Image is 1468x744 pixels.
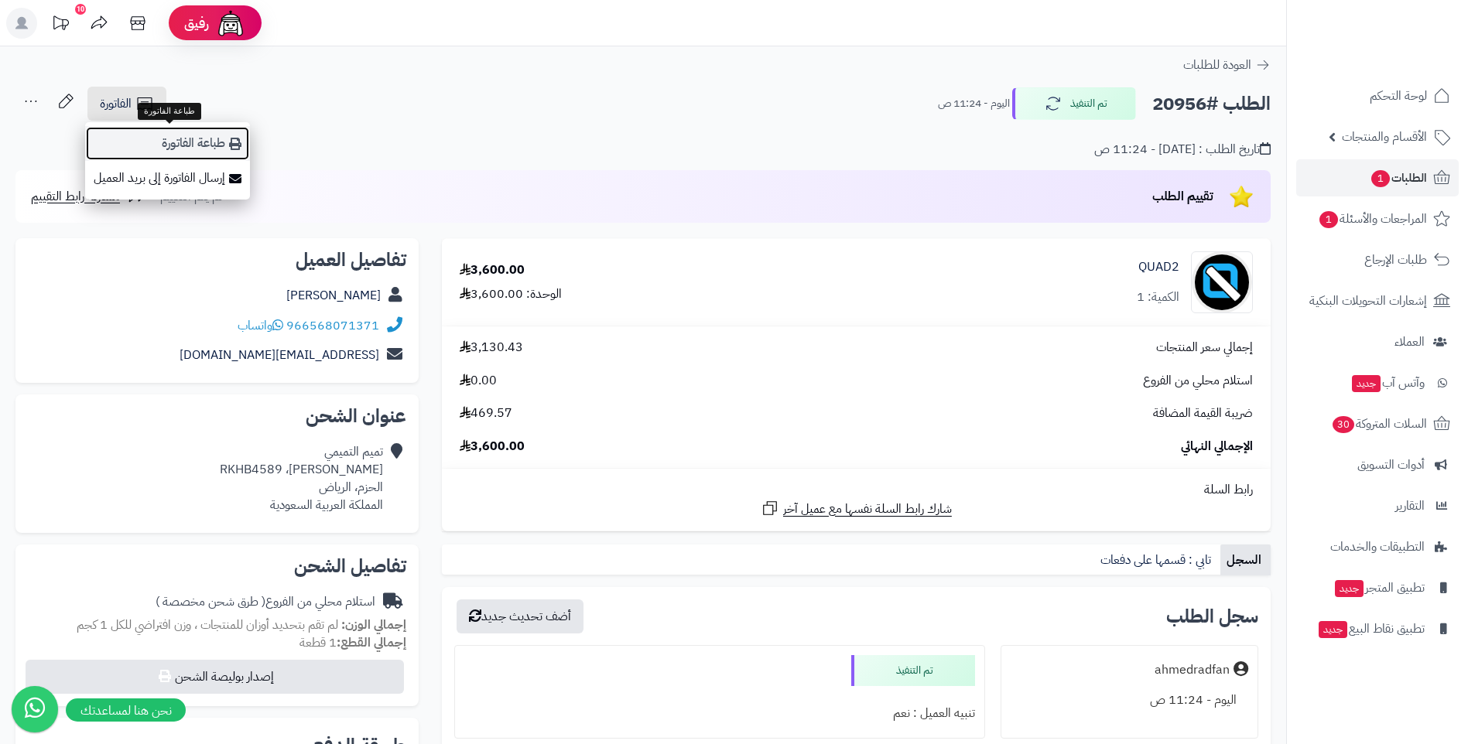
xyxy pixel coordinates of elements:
span: تقييم الطلب [1152,187,1213,206]
a: واتساب [238,316,283,335]
span: استلام محلي من الفروع [1143,372,1253,390]
a: لوحة التحكم [1296,77,1459,114]
a: المراجعات والأسئلة1 [1296,200,1459,237]
button: أضف تحديث جديد [457,599,583,633]
img: no_image-90x90.png [1192,251,1252,313]
span: لم تقم بتحديد أوزان للمنتجات ، وزن افتراضي للكل 1 كجم [77,616,338,634]
a: تطبيق نقاط البيعجديد [1296,610,1459,647]
small: 1 قطعة [299,633,406,652]
span: وآتس آب [1350,372,1425,394]
span: رفيق [184,14,209,32]
span: 1 [1319,211,1338,228]
h2: تفاصيل الشحن [28,557,406,575]
button: تم التنفيذ [1012,87,1136,120]
span: 0.00 [460,372,497,390]
a: مشاركة رابط التقييم [31,187,146,206]
strong: إجمالي القطع: [337,633,406,652]
a: إرسال الفاتورة إلى بريد العميل [85,161,250,196]
span: 30 [1333,416,1354,433]
a: إشعارات التحويلات البنكية [1296,282,1459,319]
div: 10 [75,4,86,15]
span: إجمالي سعر المنتجات [1156,339,1253,357]
span: جديد [1335,580,1364,597]
span: 3,130.43 [460,339,523,357]
div: الوحدة: 3,600.00 [460,285,562,303]
h2: عنوان الشحن [28,407,406,425]
a: السلات المتروكة30 [1296,405,1459,442]
div: 3,600.00 [460,261,525,279]
img: ai-face.png [215,8,246,39]
h2: الطلب #20956 [1152,88,1271,120]
a: تابي : قسمها على دفعات [1094,544,1220,575]
span: تطبيق نقاط البيع [1317,618,1425,640]
a: العملاء [1296,323,1459,360]
strong: إجمالي الوزن: [341,616,406,634]
a: الفاتورة [87,87,166,121]
span: تطبيق المتجر [1333,577,1425,599]
a: 966568071371 [286,316,379,335]
a: QUAD2 [1138,258,1179,276]
div: اليوم - 11:24 ص [1011,685,1248,715]
button: إصدار بوليصة الشحن [26,660,404,694]
div: ahmedradfan [1155,661,1230,679]
a: [PERSON_NAME] [286,286,381,305]
span: إشعارات التحويلات البنكية [1309,290,1427,312]
a: طباعة الفاتورة [85,126,250,161]
span: 3,600.00 [460,438,525,456]
a: وآتس آبجديد [1296,364,1459,401]
span: المراجعات والأسئلة [1318,208,1427,230]
a: العودة للطلبات [1183,56,1271,74]
span: جديد [1352,375,1381,392]
span: طلبات الإرجاع [1364,249,1427,271]
small: اليوم - 11:24 ص [938,96,1010,111]
span: 469.57 [460,404,512,422]
span: لوحة التحكم [1370,85,1427,107]
a: [EMAIL_ADDRESS][DOMAIN_NAME] [180,346,379,364]
a: التقارير [1296,487,1459,524]
a: طلبات الإرجاع [1296,241,1459,278]
span: العودة للطلبات [1183,56,1251,74]
span: الإجمالي النهائي [1181,438,1253,456]
div: تميم التميمي [PERSON_NAME]، RKHB4589 الحزم، الرياض المملكة العربية السعودية [220,443,383,514]
a: شارك رابط السلة نفسها مع عميل آخر [761,499,952,518]
a: السجل [1220,544,1271,575]
span: التطبيقات والخدمات [1330,536,1425,558]
span: التقارير [1395,495,1425,517]
h2: تفاصيل العميل [28,251,406,269]
span: أدوات التسويق [1357,454,1425,476]
a: التطبيقات والخدمات [1296,528,1459,565]
span: ضريبة القيمة المضافة [1153,404,1253,422]
a: تحديثات المنصة [41,8,80,43]
div: تنبيه العميل : نعم [464,698,975,729]
h3: سجل الطلب [1166,607,1258,626]
span: جديد [1319,621,1347,638]
span: شارك رابط السلة نفسها مع عميل آخر [783,500,952,518]
div: رابط السلة [448,481,1264,499]
div: استلام محلي من الفروع [156,593,375,611]
span: الفاتورة [100,94,132,113]
span: مشاركة رابط التقييم [31,187,120,206]
span: الأقسام والمنتجات [1342,126,1427,148]
a: تطبيق المتجرجديد [1296,569,1459,606]
div: طباعة الفاتورة [138,103,201,120]
span: 1 [1371,170,1390,187]
span: العملاء [1394,331,1425,353]
img: logo-2.png [1363,43,1453,76]
span: السلات المتروكة [1331,413,1427,435]
span: ( طرق شحن مخصصة ) [156,592,265,611]
a: الطلبات1 [1296,159,1459,196]
div: الكمية: 1 [1137,288,1179,306]
div: تاريخ الطلب : [DATE] - 11:24 ص [1094,141,1271,159]
div: تم التنفيذ [851,655,975,686]
a: أدوات التسويق [1296,446,1459,483]
span: الطلبات [1370,167,1427,189]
